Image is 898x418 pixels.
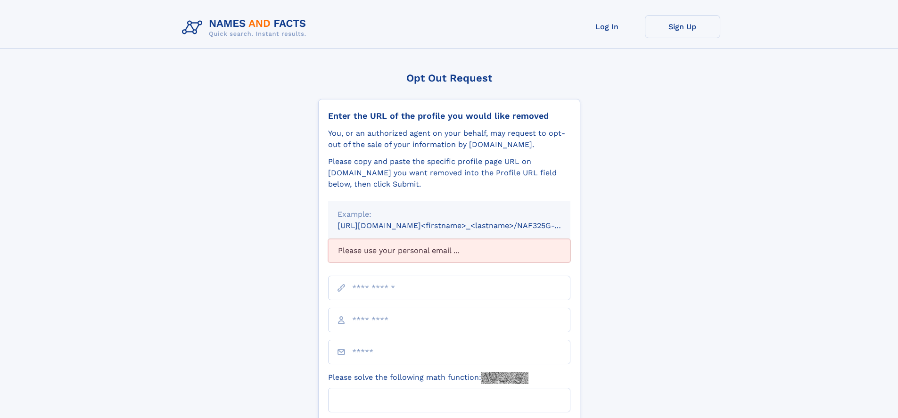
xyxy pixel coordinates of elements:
a: Sign Up [645,15,720,38]
div: Example: [338,209,561,220]
div: Opt Out Request [318,72,580,84]
label: Please solve the following math function: [328,372,528,384]
div: You, or an authorized agent on your behalf, may request to opt-out of the sale of your informatio... [328,128,570,150]
img: Logo Names and Facts [178,15,314,41]
div: Please copy and paste the specific profile page URL on [DOMAIN_NAME] you want removed into the Pr... [328,156,570,190]
a: Log In [569,15,645,38]
div: Please use your personal email ... [328,239,570,262]
small: [URL][DOMAIN_NAME]<firstname>_<lastname>/NAF325G-xxxxxxxx [338,221,588,230]
div: Enter the URL of the profile you would like removed [328,111,570,121]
